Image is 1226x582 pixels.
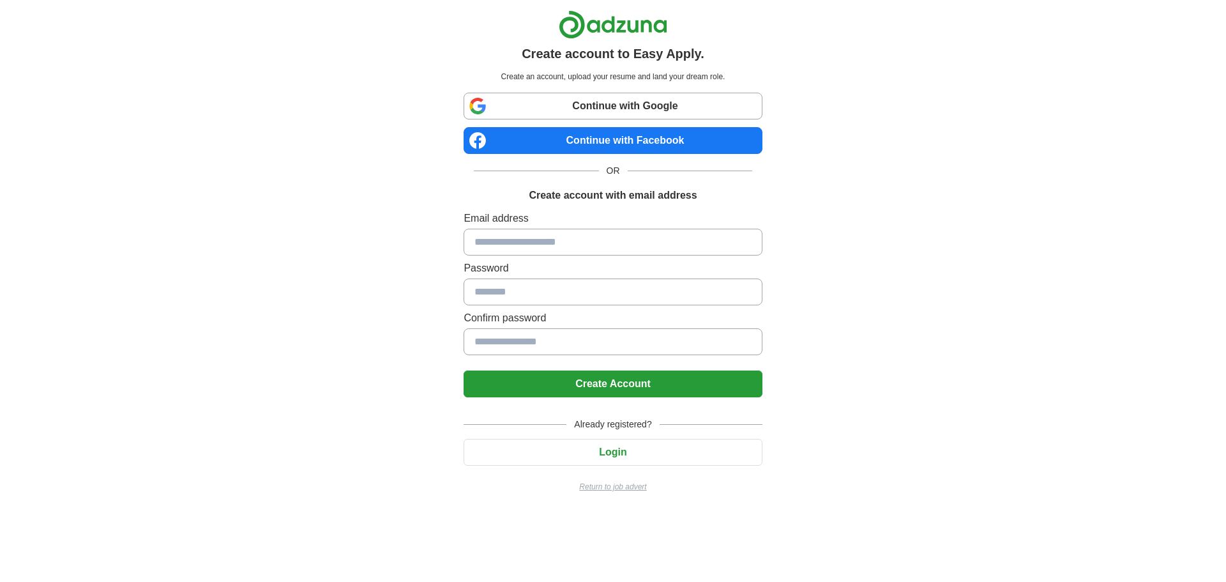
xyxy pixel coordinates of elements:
span: Already registered? [566,418,659,431]
span: OR [599,164,628,178]
img: Adzuna logo [559,10,667,39]
p: Create an account, upload your resume and land your dream role. [466,71,759,82]
h1: Create account to Easy Apply. [522,44,704,63]
label: Email address [464,211,762,226]
a: Continue with Facebook [464,127,762,154]
label: Confirm password [464,310,762,326]
h1: Create account with email address [529,188,697,203]
a: Login [464,447,762,457]
a: Return to job advert [464,481,762,493]
a: Continue with Google [464,93,762,119]
label: Password [464,261,762,276]
button: Create Account [464,371,762,397]
button: Login [464,439,762,466]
